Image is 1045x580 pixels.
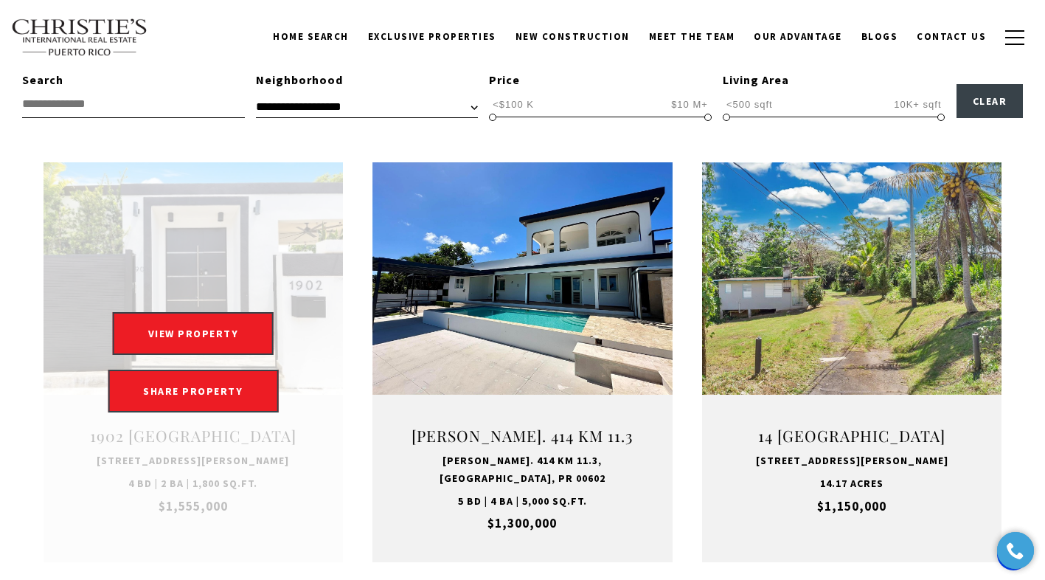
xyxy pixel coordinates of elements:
a: VIEW PROPERTY VIEW PROPERTY [105,314,282,327]
div: Living Area [723,71,945,90]
div: Search [22,71,245,90]
span: 10K+ sqft [890,97,945,111]
button: VIEW PROPERTY [113,312,274,355]
a: Contact Us [907,23,996,51]
a: Exclusive Properties [358,23,506,51]
span: Blogs [861,30,898,43]
a: New Construction [506,23,639,51]
div: Price [489,71,712,90]
span: Exclusive Properties [368,30,496,43]
button: Clear [957,84,1024,118]
button: button [996,16,1034,59]
span: <$100 K [489,97,538,111]
span: New Construction [515,30,630,43]
img: Christie's International Real Estate text transparent background [11,18,148,57]
div: Neighborhood [256,71,479,90]
a: Our Advantage [744,23,852,51]
a: Meet the Team [639,23,745,51]
span: <500 sqft [723,97,777,111]
a: SHARE PROPERTY [108,370,278,412]
span: Contact Us [917,30,986,43]
span: $10 M+ [667,97,712,111]
a: Home Search [263,23,358,51]
a: Blogs [852,23,908,51]
a: Open this option [44,162,344,563]
span: Our Advantage [754,30,842,43]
